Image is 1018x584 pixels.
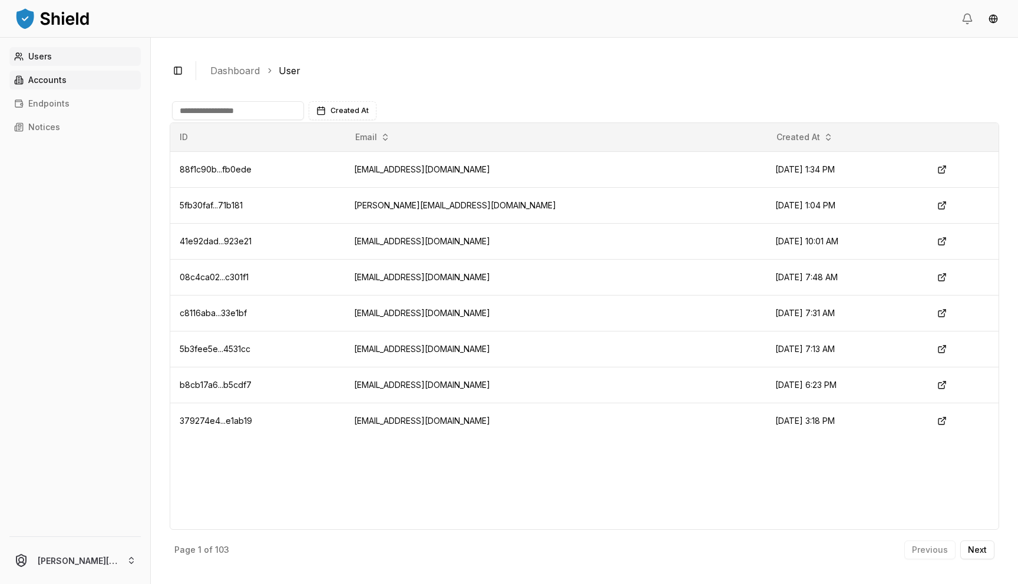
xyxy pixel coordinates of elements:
td: [EMAIL_ADDRESS][DOMAIN_NAME] [345,403,766,439]
td: [PERSON_NAME][EMAIL_ADDRESS][DOMAIN_NAME] [345,187,766,223]
span: [DATE] 3:18 PM [775,416,835,426]
p: Endpoints [28,99,70,108]
a: Endpoints [9,94,141,113]
span: c8116aba...33e1bf [180,308,247,318]
button: Next [960,540,994,559]
p: Notices [28,123,60,131]
span: [DATE] 7:31 AM [775,308,835,318]
p: 1 [198,546,201,554]
span: b8cb17a6...b5cdf7 [180,380,252,390]
a: Accounts [9,71,141,89]
span: 379274e4...e1ab19 [180,416,252,426]
a: Dashboard [210,64,260,78]
p: 103 [215,546,229,554]
span: 08c4ca02...c301f1 [180,272,249,282]
span: [DATE] 1:34 PM [775,164,835,174]
span: [DATE] 1:04 PM [775,200,835,210]
p: Accounts [28,76,67,84]
a: Users [9,47,141,66]
td: [EMAIL_ADDRESS][DOMAIN_NAME] [345,259,766,295]
button: [PERSON_NAME][EMAIL_ADDRESS][DOMAIN_NAME] [5,542,146,579]
p: Users [28,52,52,61]
a: Notices [9,118,141,137]
p: Next [968,546,987,554]
p: [PERSON_NAME][EMAIL_ADDRESS][DOMAIN_NAME] [38,555,117,567]
span: [DATE] 7:13 AM [775,344,835,354]
span: 5b3fee5e...4531cc [180,344,250,354]
nav: breadcrumb [210,64,990,78]
td: [EMAIL_ADDRESS][DOMAIN_NAME] [345,331,766,367]
span: 5fb30faf...71b181 [180,200,243,210]
td: [EMAIL_ADDRESS][DOMAIN_NAME] [345,223,766,259]
td: [EMAIL_ADDRESS][DOMAIN_NAME] [345,295,766,331]
span: 88f1c90b...fb0ede [180,164,252,174]
span: [DATE] 7:48 AM [775,272,838,282]
button: Email [351,128,395,147]
span: 41e92dad...923e21 [180,236,252,246]
td: [EMAIL_ADDRESS][DOMAIN_NAME] [345,151,766,187]
td: [EMAIL_ADDRESS][DOMAIN_NAME] [345,367,766,403]
button: Created At [309,101,376,120]
p: Page [174,546,196,554]
th: ID [170,123,345,151]
button: Created At [772,128,838,147]
p: of [204,546,213,554]
span: Created At [330,106,369,115]
img: ShieldPay Logo [14,6,91,30]
span: [DATE] 6:23 PM [775,380,837,390]
a: User [279,64,300,78]
span: [DATE] 10:01 AM [775,236,838,246]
